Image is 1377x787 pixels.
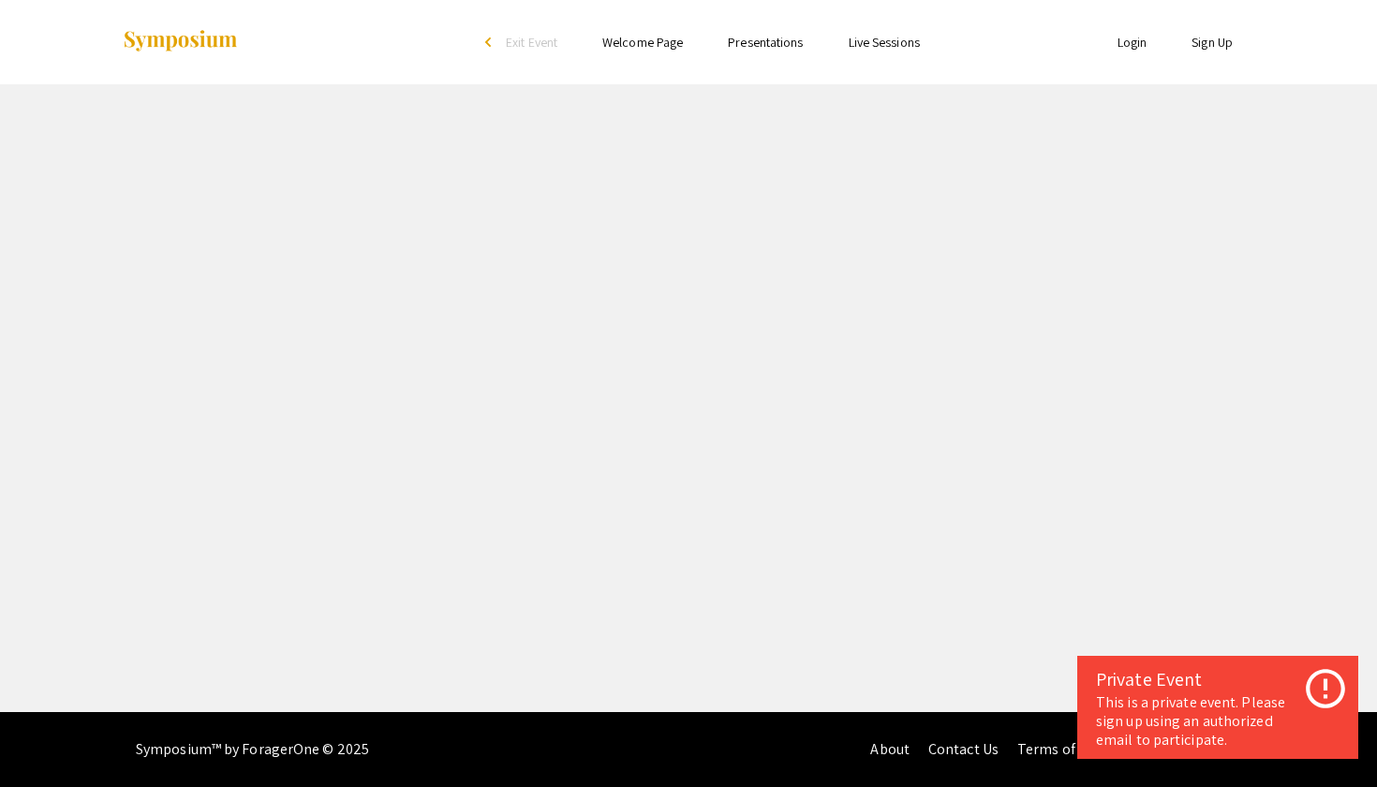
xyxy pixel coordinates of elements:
[506,34,557,51] span: Exit Event
[485,37,496,48] div: arrow_back_ios
[1118,34,1147,51] a: Login
[602,34,683,51] a: Welcome Page
[1096,665,1340,693] div: Private Event
[849,34,920,51] a: Live Sessions
[1096,693,1340,750] div: This is a private event. Please sign up using an authorized email to participate.
[728,34,803,51] a: Presentations
[928,739,999,759] a: Contact Us
[122,29,239,54] img: Symposium by ForagerOne
[136,712,369,787] div: Symposium™ by ForagerOne © 2025
[1017,739,1124,759] a: Terms of Service
[870,739,910,759] a: About
[1192,34,1233,51] a: Sign Up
